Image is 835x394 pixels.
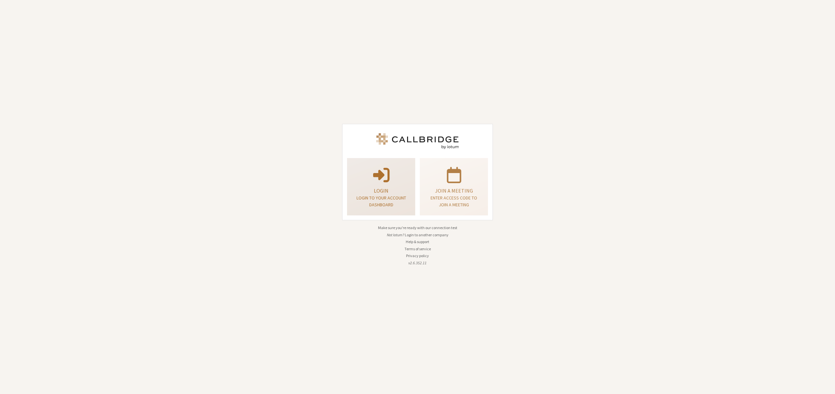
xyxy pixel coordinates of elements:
[819,377,830,389] iframe: Chat
[355,187,407,195] p: Login
[404,246,431,251] a: Terms of service
[375,133,460,149] img: Iotum
[342,232,493,238] li: Not Iotum?
[428,187,480,195] p: Join a meeting
[355,195,407,208] p: Login to your account dashboard
[406,253,429,258] a: Privacy policy
[428,195,480,208] p: Enter access code to join a meeting
[378,225,457,230] a: Make sure you're ready with our connection test
[406,239,429,244] a: Help & support
[342,260,493,266] li: v2.6.352.11
[405,232,448,238] button: Login to another company
[347,158,415,216] button: LoginLogin to your account dashboard
[420,158,488,216] a: Join a meetingEnter access code to join a meeting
